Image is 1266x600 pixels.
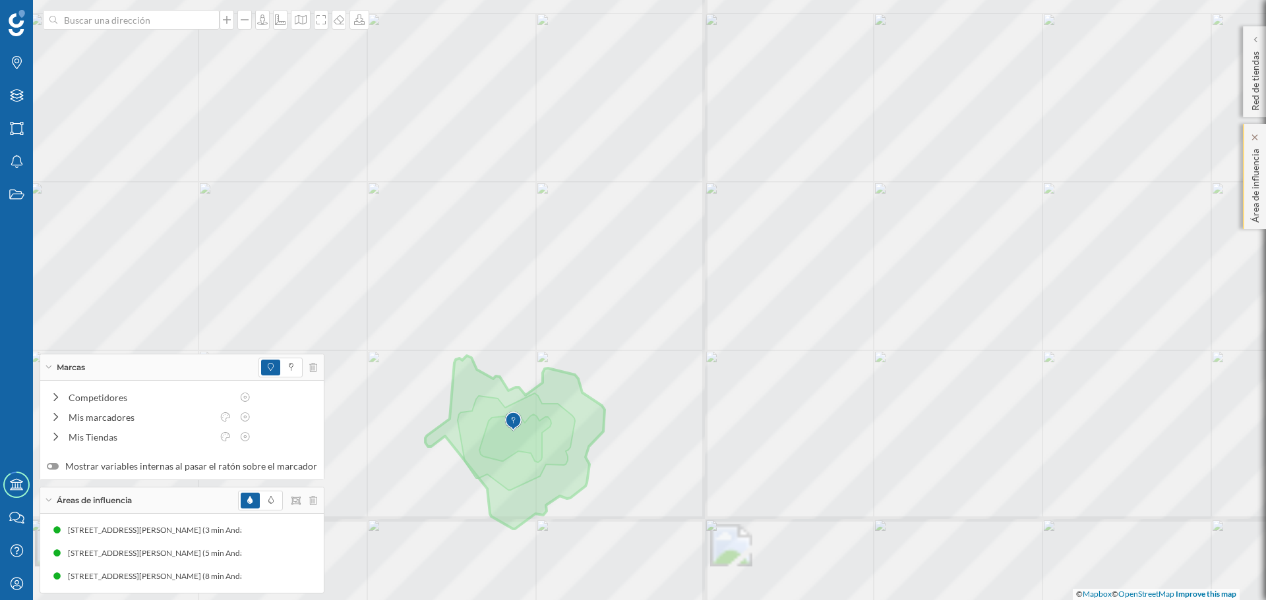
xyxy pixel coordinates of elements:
img: Geoblink Logo [9,10,25,36]
div: Mis marcadores [69,410,212,424]
label: Mostrar variables internas al pasar el ratón sobre el marcador [47,460,317,473]
div: Mis Tiendas [69,430,212,444]
span: Marcas [57,362,85,373]
div: [STREET_ADDRESS][PERSON_NAME] (8 min Andando) [68,570,267,583]
p: Red de tiendas [1249,46,1262,111]
div: Competidores [69,391,232,404]
a: Improve this map [1176,589,1236,599]
span: Áreas de influencia [57,495,132,506]
a: Mapbox [1083,589,1112,599]
div: [STREET_ADDRESS][PERSON_NAME] (3 min Andando) [68,524,267,537]
a: OpenStreetMap [1118,589,1174,599]
span: Soporte [26,9,73,21]
div: [STREET_ADDRESS][PERSON_NAME] (5 min Andando) [68,547,267,560]
p: Área de influencia [1249,144,1262,223]
img: Marker [505,408,522,435]
div: © © [1073,589,1240,600]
